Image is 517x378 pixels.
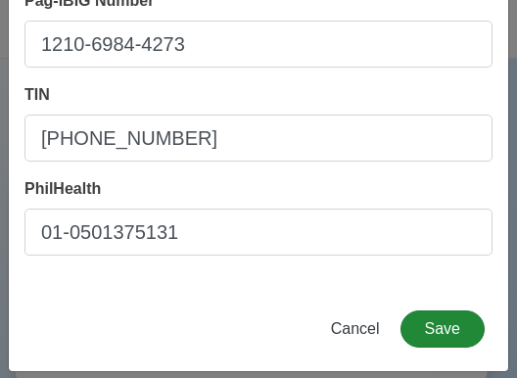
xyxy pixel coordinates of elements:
input: Your Pag-IBIG Number [24,21,493,68]
input: Your PhilHealth Number [24,209,493,256]
input: Your TIN [24,115,493,162]
span: TIN [24,86,50,103]
span: Cancel [331,320,380,337]
button: Save [400,310,485,348]
span: PhilHealth [24,180,101,197]
button: Cancel [318,310,393,348]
